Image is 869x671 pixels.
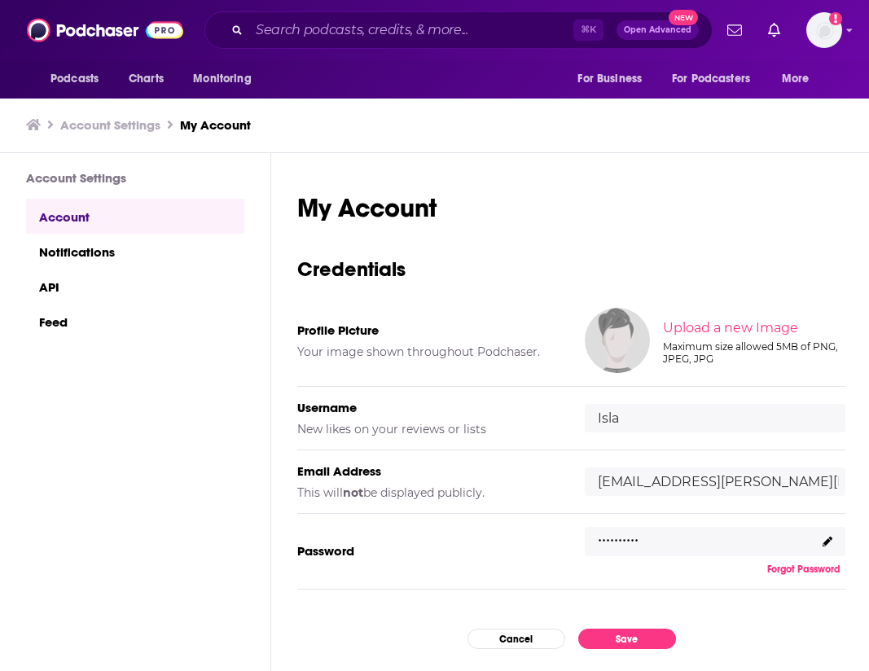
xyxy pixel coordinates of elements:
[624,26,691,34] span: Open Advanced
[829,12,842,25] svg: Add a profile image
[669,10,698,25] span: New
[577,68,642,90] span: For Business
[573,20,603,41] span: ⌘ K
[598,523,639,546] p: ..........
[566,64,662,94] button: open menu
[26,170,244,186] h3: Account Settings
[782,68,810,90] span: More
[297,463,559,479] h5: Email Address
[297,322,559,338] h5: Profile Picture
[617,20,699,40] button: Open AdvancedNew
[39,64,120,94] button: open menu
[297,192,845,224] h1: My Account
[467,629,565,649] button: Cancel
[297,485,559,500] h5: This will be displayed publicly.
[661,64,774,94] button: open menu
[129,68,164,90] span: Charts
[762,563,845,576] button: Forgot Password
[761,16,787,44] a: Show notifications dropdown
[26,269,244,304] a: API
[806,12,842,48] span: Logged in as Isla
[672,68,750,90] span: For Podcasters
[770,64,830,94] button: open menu
[297,344,559,359] h5: Your image shown throughout Podchaser.
[26,234,244,269] a: Notifications
[578,629,676,649] button: Save
[806,12,842,48] img: User Profile
[297,400,559,415] h5: Username
[721,16,748,44] a: Show notifications dropdown
[297,543,559,559] h5: Password
[193,68,251,90] span: Monitoring
[585,467,846,496] input: email
[663,340,843,365] div: Maximum size allowed 5MB of PNG, JPEG, JPG
[297,257,845,282] h3: Credentials
[182,64,272,94] button: open menu
[26,199,244,234] a: Account
[204,11,713,49] div: Search podcasts, credits, & more...
[585,308,650,373] img: Your profile image
[26,304,244,339] a: Feed
[60,117,160,133] a: Account Settings
[297,422,559,436] h5: New likes on your reviews or lists
[180,117,251,133] a: My Account
[806,12,842,48] button: Show profile menu
[27,15,183,46] img: Podchaser - Follow, Share and Rate Podcasts
[585,404,846,432] input: username
[343,485,363,500] b: not
[50,68,99,90] span: Podcasts
[118,64,173,94] a: Charts
[249,17,573,43] input: Search podcasts, credits, & more...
